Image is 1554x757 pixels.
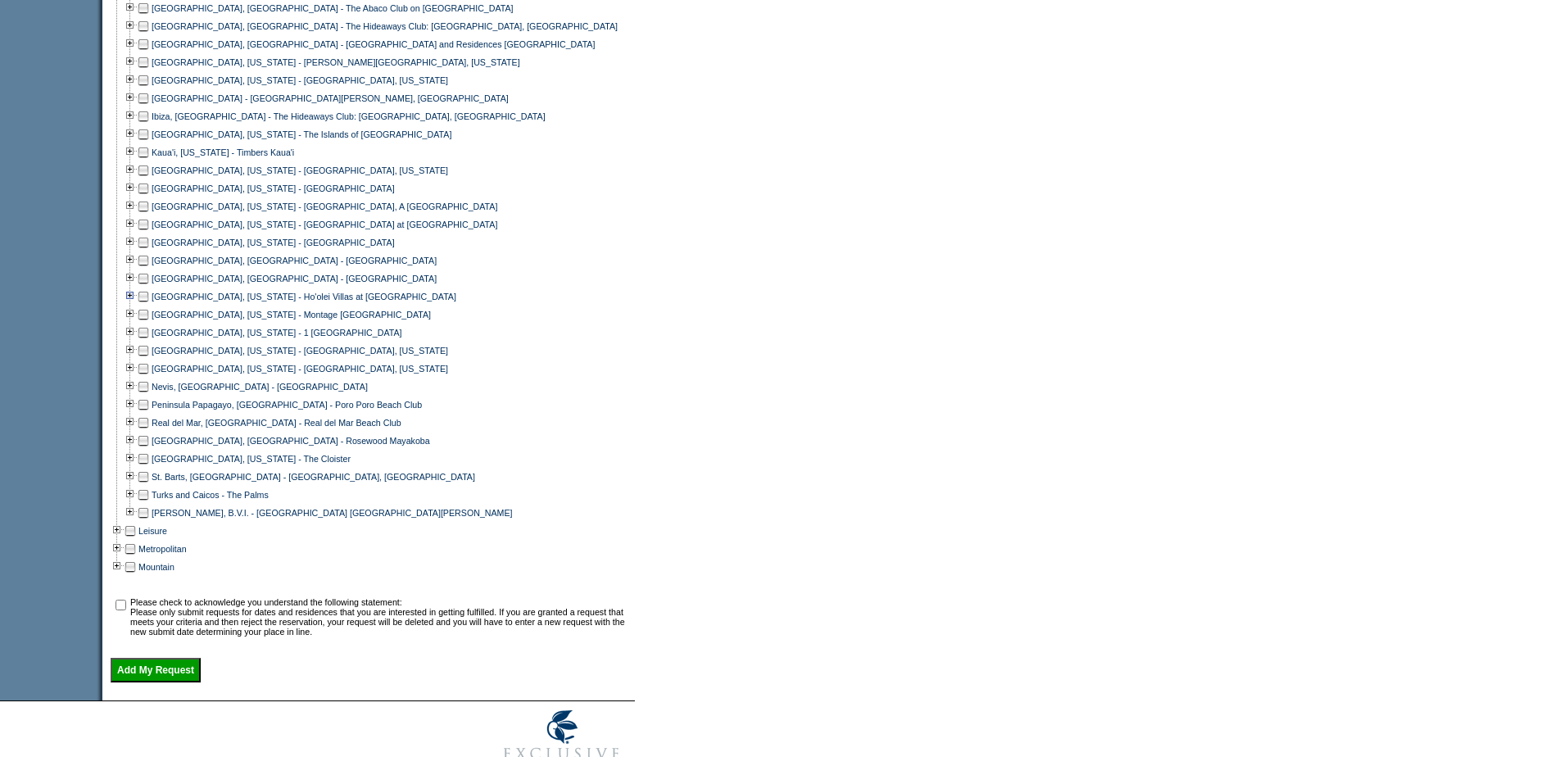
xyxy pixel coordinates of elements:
a: [GEOGRAPHIC_DATA], [GEOGRAPHIC_DATA] - [GEOGRAPHIC_DATA] and Residences [GEOGRAPHIC_DATA] [152,39,595,49]
a: Ibiza, [GEOGRAPHIC_DATA] - The Hideaways Club: [GEOGRAPHIC_DATA], [GEOGRAPHIC_DATA] [152,111,546,121]
a: [GEOGRAPHIC_DATA], [US_STATE] - [GEOGRAPHIC_DATA], A [GEOGRAPHIC_DATA] [152,202,497,211]
a: Real del Mar, [GEOGRAPHIC_DATA] - Real del Mar Beach Club [152,418,401,428]
a: [GEOGRAPHIC_DATA], [GEOGRAPHIC_DATA] - The Abaco Club on [GEOGRAPHIC_DATA] [152,3,514,13]
a: Nevis, [GEOGRAPHIC_DATA] - [GEOGRAPHIC_DATA] [152,382,368,392]
a: [GEOGRAPHIC_DATA], [US_STATE] - [GEOGRAPHIC_DATA] at [GEOGRAPHIC_DATA] [152,220,497,229]
a: [GEOGRAPHIC_DATA], [GEOGRAPHIC_DATA] - [GEOGRAPHIC_DATA] [152,274,437,283]
a: [GEOGRAPHIC_DATA], [US_STATE] - [GEOGRAPHIC_DATA] [152,184,395,193]
a: [GEOGRAPHIC_DATA], [US_STATE] - [PERSON_NAME][GEOGRAPHIC_DATA], [US_STATE] [152,57,520,67]
a: [GEOGRAPHIC_DATA], [GEOGRAPHIC_DATA] - Rosewood Mayakoba [152,436,430,446]
a: [GEOGRAPHIC_DATA] - [GEOGRAPHIC_DATA][PERSON_NAME], [GEOGRAPHIC_DATA] [152,93,509,103]
a: Turks and Caicos - The Palms [152,490,269,500]
a: Mountain [138,562,174,572]
a: [GEOGRAPHIC_DATA], [US_STATE] - Ho'olei Villas at [GEOGRAPHIC_DATA] [152,292,456,301]
a: [PERSON_NAME], B.V.I. - [GEOGRAPHIC_DATA] [GEOGRAPHIC_DATA][PERSON_NAME] [152,508,513,518]
a: [GEOGRAPHIC_DATA], [US_STATE] - The Cloister [152,454,351,464]
a: [GEOGRAPHIC_DATA], [US_STATE] - [GEOGRAPHIC_DATA], [US_STATE] [152,364,448,374]
td: Please check to acknowledge you understand the following statement: Please only submit requests f... [130,597,629,637]
a: [GEOGRAPHIC_DATA], [US_STATE] - [GEOGRAPHIC_DATA], [US_STATE] [152,165,448,175]
a: St. Barts, [GEOGRAPHIC_DATA] - [GEOGRAPHIC_DATA], [GEOGRAPHIC_DATA] [152,472,475,482]
a: [GEOGRAPHIC_DATA], [GEOGRAPHIC_DATA] - The Hideaways Club: [GEOGRAPHIC_DATA], [GEOGRAPHIC_DATA] [152,21,618,31]
input: Add My Request [111,658,201,682]
a: [GEOGRAPHIC_DATA], [US_STATE] - [GEOGRAPHIC_DATA], [US_STATE] [152,346,448,356]
a: [GEOGRAPHIC_DATA], [US_STATE] - The Islands of [GEOGRAPHIC_DATA] [152,129,451,139]
a: Leisure [138,526,167,536]
a: Kaua'i, [US_STATE] - Timbers Kaua'i [152,147,294,157]
a: Metropolitan [138,544,187,554]
a: [GEOGRAPHIC_DATA], [US_STATE] - [GEOGRAPHIC_DATA] [152,238,395,247]
a: [GEOGRAPHIC_DATA], [US_STATE] - [GEOGRAPHIC_DATA], [US_STATE] [152,75,448,85]
a: Peninsula Papagayo, [GEOGRAPHIC_DATA] - Poro Poro Beach Club [152,400,422,410]
a: [GEOGRAPHIC_DATA], [US_STATE] - Montage [GEOGRAPHIC_DATA] [152,310,431,320]
a: [GEOGRAPHIC_DATA], [GEOGRAPHIC_DATA] - [GEOGRAPHIC_DATA] [152,256,437,265]
a: [GEOGRAPHIC_DATA], [US_STATE] - 1 [GEOGRAPHIC_DATA] [152,328,402,338]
